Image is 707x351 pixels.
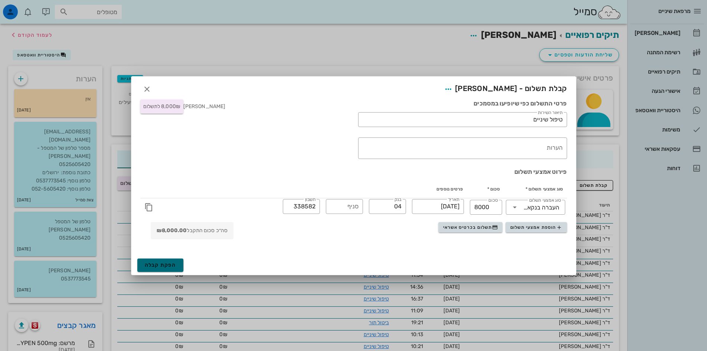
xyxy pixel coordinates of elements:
label: תיאור השירות [537,110,563,116]
button: הפקת קבלה [137,259,184,272]
label: חשבון [305,197,315,202]
button: תשלום בכרטיס אשראי [438,222,503,233]
h3: פרטי התשלום כפי שיופיעו במסמכים [358,100,567,108]
th: סכום * [467,181,504,198]
div: העברה בנקאית [523,204,559,211]
span: תשלום בכרטיס אשראי [443,224,498,230]
span: הפקת קבלה [145,262,176,268]
span: הוספת אמצעי תשלום [510,224,562,230]
h3: פירוט אמצעי תשלום [140,168,567,176]
th: פרטים נוספים [157,181,467,198]
th: סוג אמצעי תשלום * [504,181,567,198]
div: סה״כ סכום התקבל [151,222,233,239]
span: קבלת תשלום - [PERSON_NAME] [442,82,567,96]
label: תאריך [448,197,459,202]
strong: ₪8,000.00 [157,227,187,234]
span: 8,000₪ לתשלום [143,103,180,110]
div: סוג אמצעי תשלוםהעברה בנקאית [506,200,565,215]
button: הוספת אמצעי תשלום [505,222,567,233]
div: [PERSON_NAME] [140,100,226,117]
label: סוג אמצעי תשלום [529,198,561,203]
label: בנק [394,197,402,202]
label: סכום [488,198,498,203]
